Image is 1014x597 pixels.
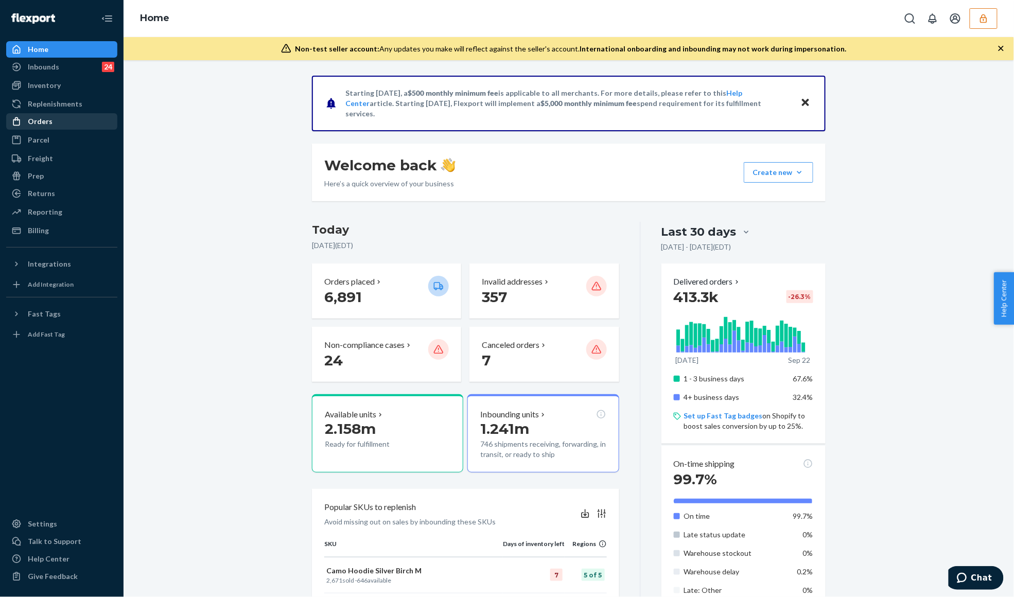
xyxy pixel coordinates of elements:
button: Help Center [994,272,1014,325]
a: Reporting [6,204,117,220]
a: Add Fast Tag [6,326,117,343]
p: On time [684,511,785,521]
span: 99.7% [793,512,813,520]
span: 2.158m [325,420,376,437]
span: $5,000 monthly minimum fee [540,99,637,108]
p: Camo Hoodie Silver Birch M [326,566,501,576]
div: Settings [28,519,57,529]
span: $500 monthly minimum fee [408,89,498,97]
span: 7 [482,352,491,369]
span: 0% [803,549,813,557]
div: Inbounds [28,62,59,72]
p: On-time shipping [674,458,735,470]
p: Non-compliance cases [324,339,405,351]
p: Avoid missing out on sales by inbounding these SKUs [324,517,496,527]
a: Orders [6,113,117,130]
a: Home [140,12,169,24]
div: Billing [28,225,49,236]
button: Give Feedback [6,568,117,585]
button: Open account menu [945,8,966,29]
span: 413.3k [674,288,719,306]
span: 1.241m [480,420,529,437]
div: Orders [28,116,53,127]
div: Inventory [28,80,61,91]
div: 5 of 5 [582,569,605,581]
a: Add Integration [6,276,117,293]
div: 24 [102,62,114,72]
span: Non-test seller account: [295,44,380,53]
span: 6,891 [324,288,362,306]
a: Replenishments [6,96,117,112]
p: Late: Other [684,585,785,595]
p: 746 shipments receiving, forwarding, in transit, or ready to ship [480,439,606,460]
div: Parcel [28,135,49,145]
span: 0% [803,530,813,539]
div: Home [28,44,48,55]
span: 646 [357,576,368,584]
p: Invalid addresses [482,276,543,288]
div: Give Feedback [28,571,78,582]
button: Close [799,96,812,111]
div: Add Fast Tag [28,330,65,339]
a: Inventory [6,77,117,94]
div: Reporting [28,207,62,217]
p: Here’s a quick overview of your business [324,179,456,189]
button: Fast Tags [6,306,117,322]
p: Ready for fulfillment [325,439,420,449]
div: Add Integration [28,280,74,289]
span: 2,671 [326,576,342,584]
button: Available units2.158mReady for fulfillment [312,394,463,472]
iframe: Opens a widget where you can chat to one of our agents [949,566,1004,592]
button: Open Search Box [900,8,920,29]
a: Set up Fast Tag badges [684,411,763,420]
div: Replenishments [28,99,82,109]
a: Returns [6,185,117,202]
div: Integrations [28,259,71,269]
button: Open notifications [922,8,943,29]
a: Home [6,41,117,58]
a: Prep [6,168,117,184]
a: Inbounds24 [6,59,117,75]
button: Delivered orders [674,276,741,288]
div: Fast Tags [28,309,61,319]
ol: breadcrumbs [132,4,178,33]
p: Starting [DATE], a is applicable to all merchants. For more details, please refer to this article... [345,88,791,119]
div: Returns [28,188,55,199]
p: sold · available [326,576,501,585]
span: 99.7% [674,470,718,488]
a: Billing [6,222,117,239]
p: on Shopify to boost sales conversion by up to 25%. [684,411,813,431]
button: Non-compliance cases 24 [312,327,461,382]
button: Orders placed 6,891 [312,264,461,319]
div: Regions [565,539,607,548]
button: Canceled orders 7 [469,327,619,382]
button: Close Navigation [97,8,117,29]
p: Available units [325,409,376,420]
p: Warehouse delay [684,567,785,577]
p: Inbounding units [480,409,539,420]
p: 1 - 3 business days [684,374,785,384]
span: International onboarding and inbounding may not work during impersonation. [580,44,847,53]
h3: Today [312,222,619,238]
button: Invalid addresses 357 [469,264,619,319]
div: Help Center [28,554,69,564]
button: Create new [744,162,813,183]
a: Settings [6,516,117,532]
img: hand-wave emoji [441,158,456,172]
p: Orders placed [324,276,375,288]
div: Prep [28,171,44,181]
p: [DATE] [676,355,699,365]
span: 357 [482,288,507,306]
span: 0.2% [797,567,813,576]
div: 7 [550,569,563,581]
th: SKU [324,539,503,557]
button: Talk to Support [6,533,117,550]
p: Sep 22 [789,355,811,365]
div: Last 30 days [661,224,737,240]
span: 0% [803,586,813,594]
p: Popular SKUs to replenish [324,501,416,513]
p: Warehouse stockout [684,548,785,558]
p: 4+ business days [684,392,785,402]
